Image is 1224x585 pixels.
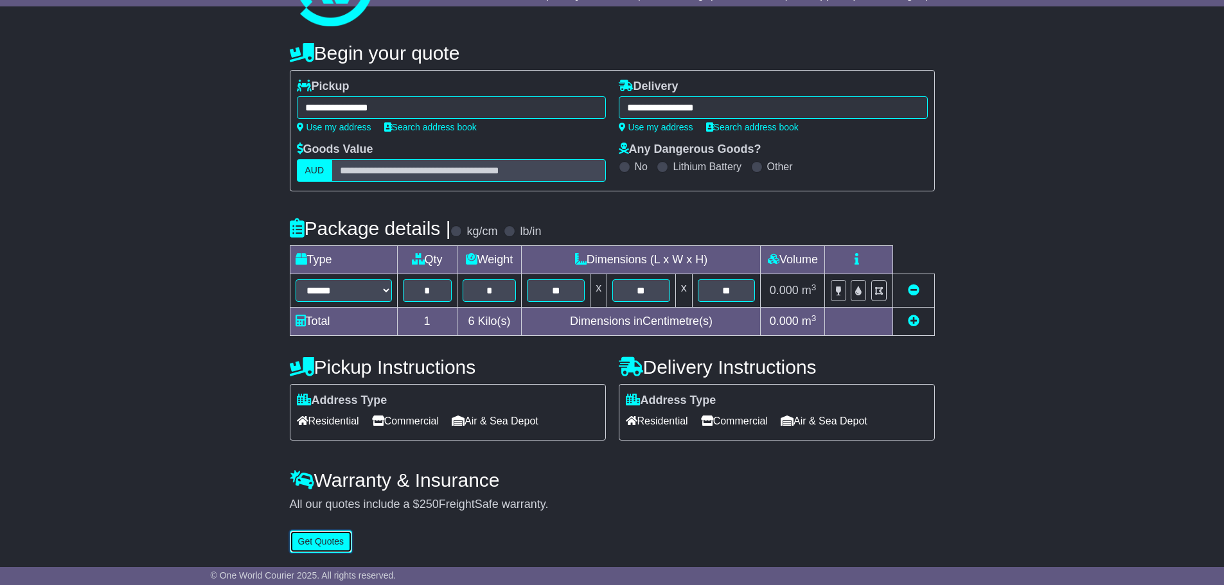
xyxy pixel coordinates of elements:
label: Lithium Battery [673,161,741,173]
td: Total [290,308,397,336]
a: Search address book [384,122,477,132]
label: Other [767,161,793,173]
label: kg/cm [466,225,497,239]
h4: Warranty & Insurance [290,469,935,491]
span: 0.000 [770,315,799,327]
td: Kilo(s) [457,308,522,336]
span: Air & Sea Depot [452,411,538,431]
label: No [635,161,648,173]
label: Address Type [297,394,387,408]
span: Air & Sea Depot [781,411,867,431]
h4: Package details | [290,218,451,239]
span: Commercial [701,411,768,431]
span: m [802,284,817,297]
a: Search address book [706,122,799,132]
td: Volume [761,246,825,274]
td: Dimensions in Centimetre(s) [522,308,761,336]
button: Get Quotes [290,530,353,553]
span: Commercial [372,411,439,431]
span: © One World Courier 2025. All rights reserved. [211,570,396,581]
div: All our quotes include a $ FreightSafe warranty. [290,498,935,512]
label: lb/in [520,225,541,239]
td: Dimensions (L x W x H) [522,246,761,274]
a: Use my address [297,122,371,132]
label: Pickup [297,80,350,94]
h4: Begin your quote [290,42,935,64]
h4: Pickup Instructions [290,356,606,378]
a: Use my address [619,122,693,132]
td: x [675,274,692,308]
label: AUD [297,159,333,182]
span: 0.000 [770,284,799,297]
span: m [802,315,817,327]
td: 1 [397,308,457,336]
a: Remove this item [908,284,919,297]
td: Type [290,246,397,274]
span: Residential [626,411,688,431]
sup: 3 [812,283,817,292]
h4: Delivery Instructions [619,356,935,378]
label: Goods Value [297,143,373,157]
label: Address Type [626,394,716,408]
span: Residential [297,411,359,431]
td: Weight [457,246,522,274]
td: Qty [397,246,457,274]
a: Add new item [908,315,919,327]
span: 250 [420,498,439,511]
span: 6 [468,315,474,327]
label: Any Dangerous Goods? [619,143,761,157]
sup: 3 [812,313,817,323]
td: x [590,274,607,308]
label: Delivery [619,80,679,94]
